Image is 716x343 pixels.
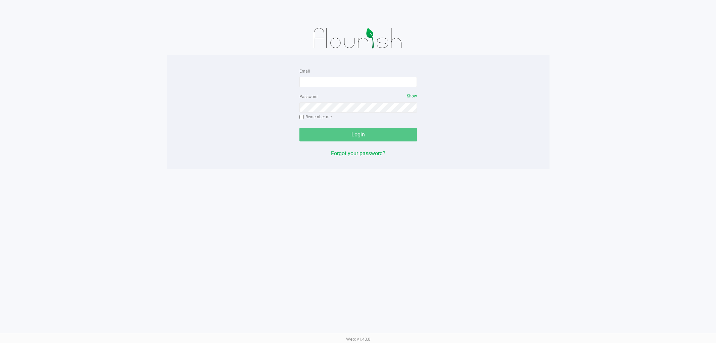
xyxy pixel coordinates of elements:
label: Remember me [299,114,332,120]
span: Show [407,94,417,98]
span: Web: v1.40.0 [346,337,370,342]
input: Remember me [299,115,304,120]
label: Password [299,94,318,100]
label: Email [299,68,310,74]
button: Forgot your password? [331,149,385,158]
